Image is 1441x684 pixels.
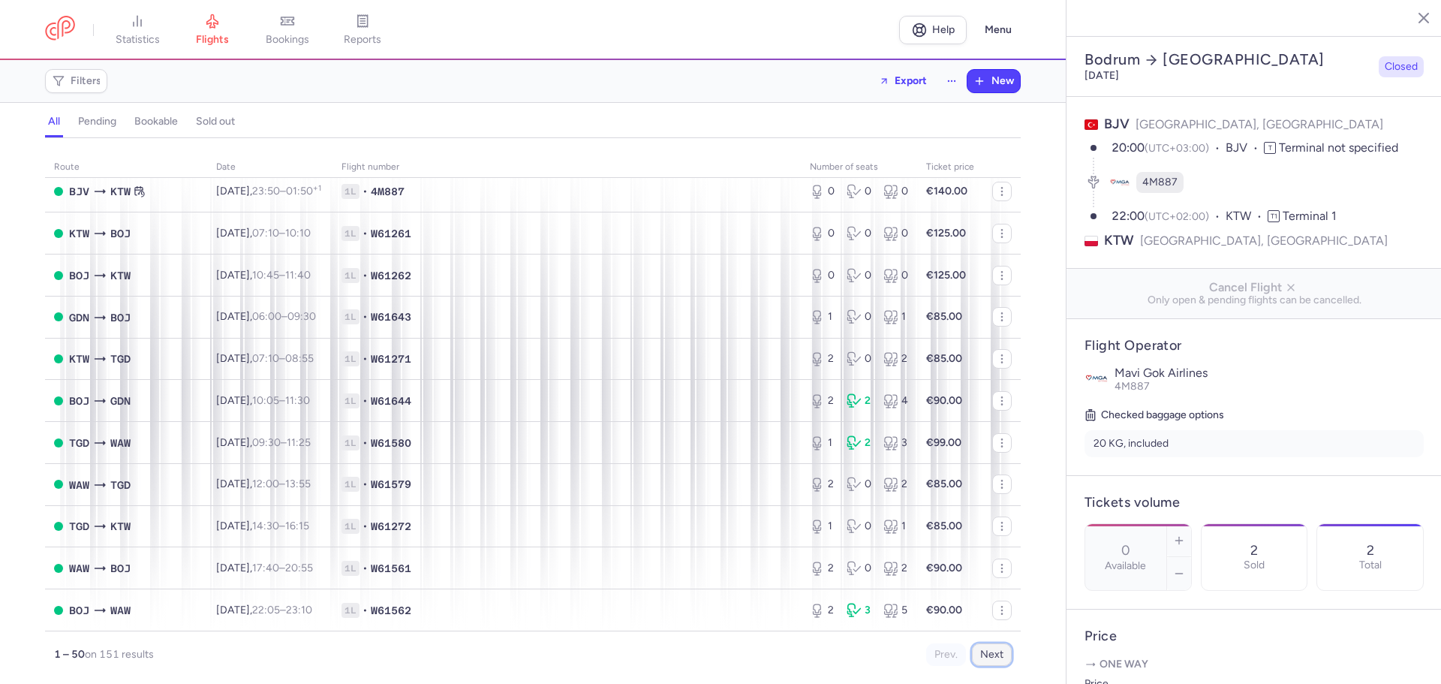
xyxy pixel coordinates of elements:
[252,436,281,449] time: 09:30
[926,436,961,449] strong: €99.00
[1078,294,1430,306] span: Only open & pending flights can be cancelled.
[325,14,400,47] a: reports
[371,519,411,534] span: W61272
[371,435,411,450] span: W61580
[1115,366,1424,380] p: Mavi Gok Airlines
[285,478,311,490] time: 13:55
[926,478,962,490] strong: €85.00
[883,435,908,450] div: 3
[926,185,967,197] strong: €140.00
[252,269,311,282] span: –
[110,351,131,367] span: TGD
[371,184,405,199] span: 4M887
[810,561,835,576] div: 2
[847,226,871,241] div: 0
[216,185,321,197] span: [DATE],
[69,477,89,493] span: WAW
[847,435,871,450] div: 2
[216,269,311,282] span: [DATE],
[363,351,368,366] span: •
[1385,59,1418,74] span: Closed
[252,520,309,532] span: –
[1283,209,1337,223] span: Terminal 1
[810,226,835,241] div: 0
[932,24,955,35] span: Help
[363,519,368,534] span: •
[371,477,411,492] span: W61579
[252,352,314,365] span: –
[46,70,107,92] button: Filters
[110,309,131,326] span: BOJ
[883,603,908,618] div: 5
[252,562,279,574] time: 17:40
[110,518,131,535] span: KTW
[69,518,89,535] span: TGD
[252,520,279,532] time: 14:30
[196,33,229,47] span: flights
[216,352,314,365] span: [DATE],
[1085,494,1424,511] h4: Tickets volume
[847,393,871,408] div: 2
[341,226,359,241] span: 1L
[116,33,160,47] span: statistics
[363,268,368,283] span: •
[847,309,871,324] div: 0
[371,309,411,324] span: W61643
[110,477,131,493] span: TGD
[252,604,280,616] time: 22:05
[1078,281,1430,294] span: Cancel Flight
[216,520,309,532] span: [DATE],
[252,310,316,323] span: –
[926,643,966,666] button: Prev.
[847,561,871,576] div: 0
[810,268,835,283] div: 0
[883,268,908,283] div: 0
[110,560,131,577] span: BOJ
[926,310,962,323] strong: €85.00
[332,156,801,179] th: Flight number
[926,352,962,365] strong: €85.00
[1145,142,1209,155] span: (UTC+03:00)
[252,269,279,282] time: 10:45
[810,393,835,408] div: 2
[1145,210,1209,223] span: (UTC+02:00)
[207,156,332,179] th: date
[1112,140,1145,155] time: 20:00
[363,309,368,324] span: •
[252,227,279,240] time: 07:10
[69,560,89,577] span: WAW
[1359,559,1382,571] p: Total
[69,393,89,409] span: BOJ
[869,69,937,93] button: Export
[847,351,871,366] div: 0
[285,227,311,240] time: 10:10
[1085,50,1373,69] h2: Bodrum [GEOGRAPHIC_DATA]
[371,603,411,618] span: W61562
[883,519,908,534] div: 1
[371,226,411,241] span: W61261
[285,269,311,282] time: 11:40
[810,351,835,366] div: 2
[110,435,131,451] span: WAW
[344,33,381,47] span: reports
[216,478,311,490] span: [DATE],
[78,115,116,128] h4: pending
[810,309,835,324] div: 1
[100,14,175,47] a: statistics
[252,478,279,490] time: 12:00
[341,184,359,199] span: 1L
[341,477,359,492] span: 1L
[252,185,321,197] span: –
[1085,657,1424,672] p: One way
[810,477,835,492] div: 2
[287,310,316,323] time: 09:30
[363,477,368,492] span: •
[1250,543,1258,558] p: 2
[1104,116,1130,132] span: BJV
[1115,380,1150,393] span: 4M887
[216,562,313,574] span: [DATE],
[252,394,310,407] span: –
[341,435,359,450] span: 1L
[883,226,908,241] div: 0
[371,268,411,283] span: W61262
